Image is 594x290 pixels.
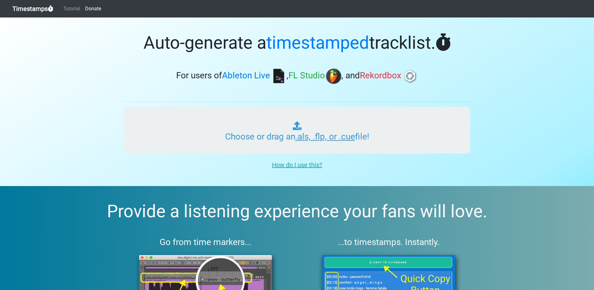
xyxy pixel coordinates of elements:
span: timestamped [266,32,369,53]
h2: Provide a listening experience your fans will love. [15,201,579,222]
h1: Auto-generate a tracklist. [124,32,470,53]
u: How do I use this? [272,161,322,169]
img: rb.png [402,68,418,84]
a: Donate [83,2,104,15]
img: ableton.png [271,68,287,84]
a: Tutorial [61,2,83,15]
span: Rekordbox [360,71,401,81]
h3: Go from time markers... [124,237,287,248]
h3: ...to timestamps. Instantly. [307,237,470,248]
span: FL Studio [288,71,325,81]
a: Timestamps [12,2,53,15]
img: fl.png [326,68,341,84]
span: Ableton Live [222,71,270,81]
h3: For users of , , and [124,68,470,84]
